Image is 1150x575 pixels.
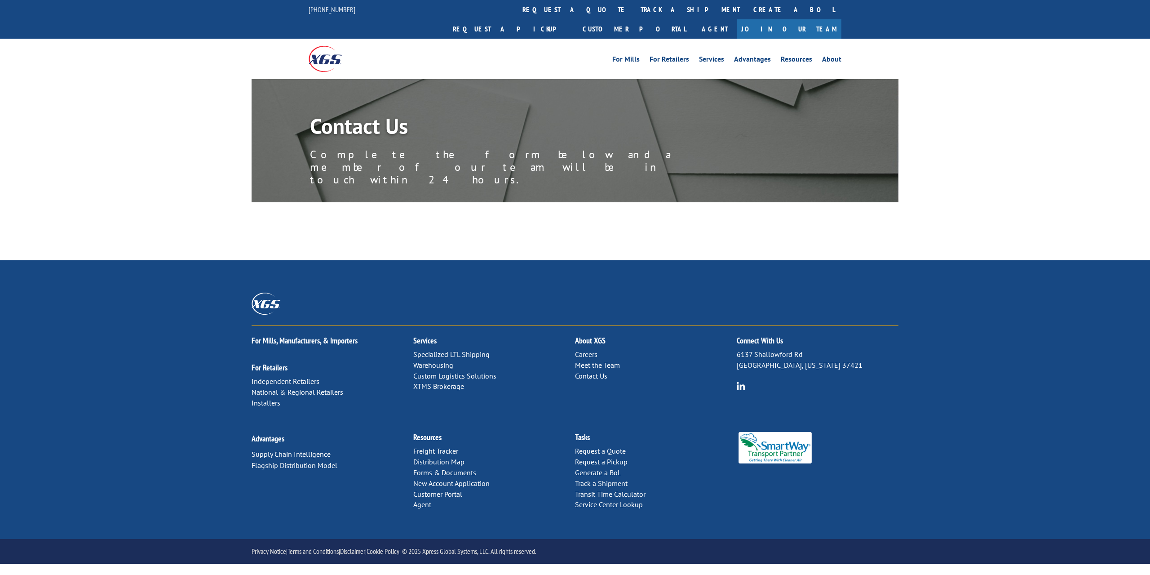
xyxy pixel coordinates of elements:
a: Cookie Policy [367,547,399,556]
a: For Retailers [650,56,689,66]
a: National & Regional Retailers [252,388,343,397]
a: Privacy Notice [252,547,286,556]
a: Customer Portal [413,490,462,499]
a: Flagship Distribution Model [252,461,337,470]
a: Join Our Team [737,19,841,39]
a: Forms & Documents [413,468,476,477]
a: Customer Portal [576,19,693,39]
a: Specialized LTL Shipping [413,350,490,359]
a: Advantages [734,56,771,66]
a: XTMS Brokerage [413,382,464,391]
a: Terms and Conditions [287,547,339,556]
a: Request a pickup [446,19,576,39]
a: Track a Shipment [575,479,628,488]
a: Request a Quote [575,446,626,455]
a: Installers [252,398,280,407]
a: Resources [781,56,812,66]
img: Smartway_Logo [737,432,814,464]
h1: Contact Us [310,115,714,141]
a: Request a Pickup [575,457,628,466]
a: Services [413,335,437,346]
a: Distribution Map [413,457,464,466]
a: [PHONE_NUMBER] [309,5,355,14]
a: About XGS [575,335,606,346]
a: Agent [413,500,431,509]
a: About [822,56,841,66]
a: Advantages [252,433,284,444]
a: New Account Application [413,479,490,488]
img: group-6 [737,382,745,390]
a: Resources [413,432,442,442]
h2: Tasks [575,433,737,446]
p: | | | | © 2025 Xpress Global Systems, LLC. All rights reserved. [252,545,898,557]
a: Custom Logistics Solutions [413,371,496,380]
p: 6137 Shallowford Rd [GEOGRAPHIC_DATA], [US_STATE] 37421 [737,349,898,371]
a: Generate a BoL [575,468,621,477]
a: Disclaimer [340,547,365,556]
a: Transit Time Calculator [575,490,646,499]
a: For Mills [612,56,640,66]
a: Service Center Lookup [575,500,643,509]
a: Freight Tracker [413,446,458,455]
a: Independent Retailers [252,377,319,386]
a: Warehousing [413,361,453,370]
a: Contact Us [575,371,607,380]
a: Careers [575,350,597,359]
a: Supply Chain Intelligence [252,450,331,459]
a: For Retailers [252,362,287,373]
p: Complete the form below and a member of our team will be in touch within 24 hours. [310,148,714,186]
a: Services [699,56,724,66]
a: For Mills, Manufacturers, & Importers [252,335,358,346]
h2: Connect With Us [737,337,898,349]
a: Meet the Team [575,361,620,370]
a: Agent [693,19,737,39]
img: XGS_Logos_ALL_2024_All_White [252,293,280,315]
